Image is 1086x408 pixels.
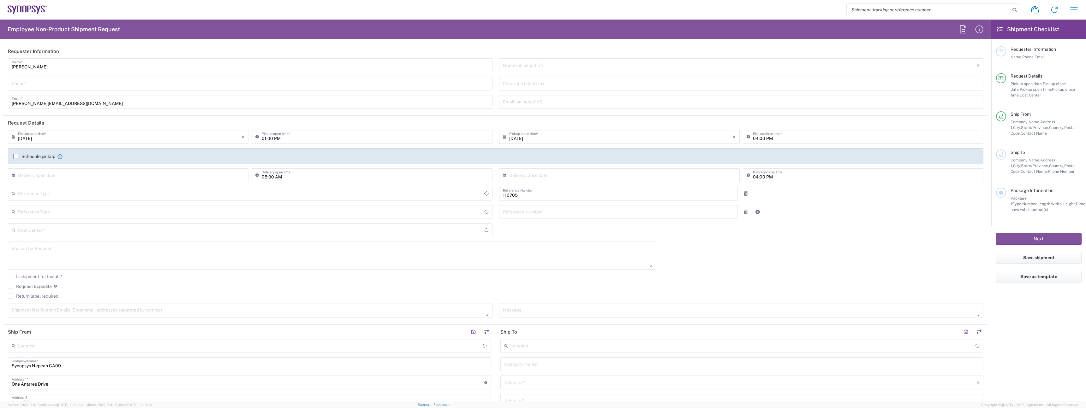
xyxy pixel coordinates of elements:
[57,403,83,407] span: [DATE] 10:32:38
[1020,87,1052,92] span: Pickup open time,
[1013,125,1021,130] span: City,
[8,329,31,335] h2: Ship From
[500,329,517,335] h2: Ship To
[8,403,83,407] span: Server: 2025.17.0-1194904eeae
[86,403,152,407] span: Client: 2025.17.0-159f9de
[741,189,750,198] a: Remove Reference
[981,402,1078,408] span: Copyright © [DATE]-[DATE] Agistix Inc., All Rights Reserved
[1011,150,1025,155] span: Ship To
[1011,119,1040,124] span: Company Name,
[1011,81,1043,86] span: Pickup open date,
[1037,201,1051,206] span: Length,
[8,284,52,289] label: Request Expedite
[8,26,120,33] h2: Employee Non-Product Shipment Request
[241,132,245,142] i: ×
[1011,158,1040,162] span: Company Name,
[997,26,1059,33] h2: Shipment Checklist
[1051,201,1063,206] span: Width,
[1011,188,1053,193] span: Package Information
[1048,169,1075,174] span: Phone Number
[1011,196,1027,206] span: Package 1:
[732,132,736,142] i: ×
[1021,163,1049,168] span: State/Province,
[1022,201,1037,206] span: Number,
[8,120,44,126] h2: Request Details
[847,4,1010,16] input: Shipment, tracking or reference number
[1021,125,1049,130] span: State/Province,
[1020,93,1041,97] span: Cost Center
[996,233,1082,245] button: Next
[433,403,450,406] a: Feedback
[13,154,55,159] label: Schedule pickup
[8,48,59,55] h2: Requester Information
[996,252,1082,264] button: Save shipment
[1013,163,1021,168] span: City,
[1011,47,1056,52] span: Requester Information
[996,271,1082,283] button: Save as template
[418,403,433,406] a: Support
[741,207,750,216] a: Remove Reference
[1011,112,1031,117] span: Ship From
[8,294,58,299] label: Return label required
[126,403,152,407] span: [DATE] 10:23:34
[1011,55,1022,59] span: Name,
[1049,163,1064,168] span: Country,
[1035,55,1045,59] span: Email
[1049,125,1064,130] span: Country,
[1063,201,1076,206] span: Height,
[1021,169,1048,174] span: Contact Name,
[753,207,762,216] a: Add Reference
[1022,55,1035,59] span: Phone,
[1013,201,1022,206] span: Type,
[8,274,62,279] label: Is shipment for Install?
[1021,131,1047,136] span: Contact Name
[1011,73,1042,79] span: Request Details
